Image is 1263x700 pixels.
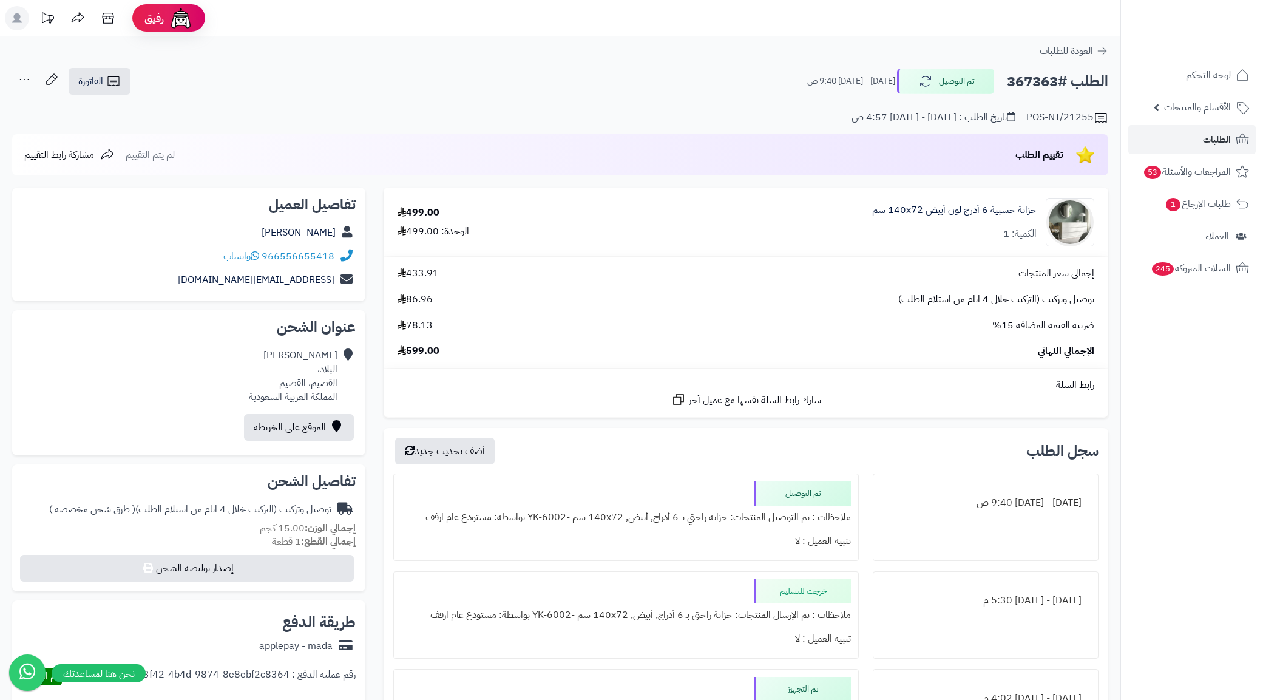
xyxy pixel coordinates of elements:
div: ملاحظات : تم التوصيل المنتجات: خزانة راحتي بـ 6 أدراج, أبيض, ‎140x72 سم‏ -YK-6002 بواسطة: مستودع ... [401,506,851,529]
span: الأقسام والمنتجات [1164,99,1231,116]
span: طلبات الإرجاع [1165,195,1231,212]
h2: تفاصيل الشحن [22,474,356,489]
img: logo-2.png [1180,28,1251,53]
a: العملاء [1128,222,1256,251]
div: رابط السلة [388,378,1103,392]
div: الوحدة: 499.00 [398,225,469,239]
span: المراجعات والأسئلة [1143,163,1231,180]
a: 966556655418 [262,249,334,263]
a: مشاركة رابط التقييم [24,148,115,162]
a: السلات المتروكة245 [1128,254,1256,283]
div: [DATE] - [DATE] 5:30 م [881,589,1091,613]
span: الإجمالي النهائي [1038,344,1094,358]
div: [PERSON_NAME] البلاد، القصيم، القصيم المملكة العربية السعودية [249,348,337,404]
strong: إجمالي القطع: [301,534,356,549]
span: 599.00 [398,344,439,358]
h3: سجل الطلب [1026,444,1099,458]
span: رفيق [144,11,164,25]
button: إصدار بوليصة الشحن [20,555,354,582]
a: خزانة خشبية 6 أدرج لون أبيض 140x72 سم [872,203,1037,217]
div: تنبيه العميل : لا [401,529,851,553]
div: خرجت للتسليم [754,579,851,603]
div: ملاحظات : تم الإرسال المنتجات: خزانة راحتي بـ 6 أدراج, أبيض, ‎140x72 سم‏ -YK-6002 بواسطة: مستودع ... [401,603,851,627]
span: العملاء [1205,228,1229,245]
small: 1 قطعة [272,534,356,549]
button: أضف تحديث جديد [395,438,495,464]
span: 86.96 [398,293,433,307]
span: توصيل وتركيب (التركيب خلال 4 ايام من استلام الطلب) [898,293,1094,307]
img: ai-face.png [169,6,193,30]
div: رقم عملية الدفع : aa256959-3f42-4b4d-9874-8e8ebf2c8364 [92,668,356,685]
span: 53 [1144,166,1162,180]
img: 1746709299-1702541934053-68567865785768-1000x1000-90x90.jpg [1046,198,1094,246]
div: [DATE] - [DATE] 9:40 ص [881,491,1091,515]
a: تحديثات المنصة [32,6,63,33]
span: 78.13 [398,319,433,333]
h2: الطلب #367363 [1007,69,1108,94]
span: لوحة التحكم [1186,67,1231,84]
strong: إجمالي الوزن: [305,521,356,535]
h2: طريقة الدفع [282,615,356,630]
span: السلات المتروكة [1151,260,1231,277]
a: المراجعات والأسئلة53 [1128,157,1256,186]
span: شارك رابط السلة نفسها مع عميل آخر [689,393,821,407]
small: [DATE] - [DATE] 9:40 ص [807,75,895,87]
small: 15.00 كجم [260,521,356,535]
span: 433.91 [398,267,439,280]
h2: عنوان الشحن [22,320,356,335]
span: مشاركة رابط التقييم [24,148,94,162]
span: إجمالي سعر المنتجات [1018,267,1094,280]
span: 1 [1166,198,1181,212]
div: تاريخ الطلب : [DATE] - [DATE] 4:57 ص [852,110,1015,124]
h2: تفاصيل العميل [22,197,356,212]
span: تقييم الطلب [1015,148,1063,162]
span: ( طرق شحن مخصصة ) [49,502,135,517]
span: الطلبات [1203,131,1231,148]
div: 499.00 [398,206,439,220]
a: الفاتورة [69,68,130,95]
span: الفاتورة [78,74,103,89]
div: POS-NT/21255 [1026,110,1108,125]
a: شارك رابط السلة نفسها مع عميل آخر [671,392,821,407]
div: تم التوصيل [754,481,851,506]
button: تم التوصيل [897,69,994,94]
a: لوحة التحكم [1128,61,1256,90]
a: واتساب [223,249,259,263]
div: توصيل وتركيب (التركيب خلال 4 ايام من استلام الطلب) [49,503,331,517]
span: 245 [1152,262,1174,276]
div: applepay - mada [259,639,333,653]
span: ضريبة القيمة المضافة 15% [992,319,1094,333]
a: العودة للطلبات [1040,44,1108,58]
a: الموقع على الخريطة [244,414,354,441]
a: [PERSON_NAME] [262,225,336,240]
div: الكمية: 1 [1003,227,1037,241]
div: تنبيه العميل : لا [401,627,851,651]
a: طلبات الإرجاع1 [1128,189,1256,219]
span: لم يتم التقييم [126,148,175,162]
a: [EMAIL_ADDRESS][DOMAIN_NAME] [178,273,334,287]
span: العودة للطلبات [1040,44,1093,58]
a: الطلبات [1128,125,1256,154]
